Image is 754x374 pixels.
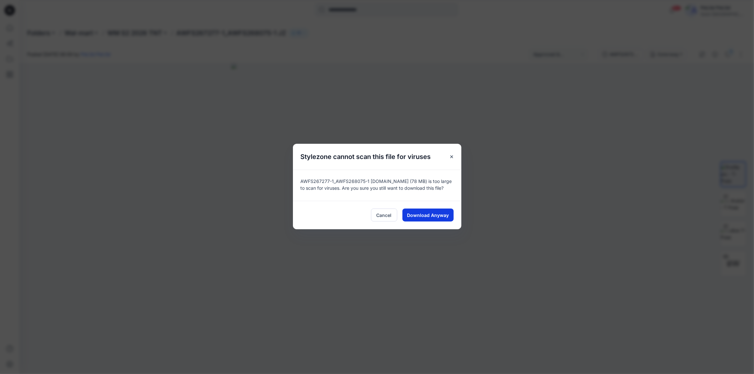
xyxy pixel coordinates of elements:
[402,209,454,221] button: Download Anyway
[371,209,397,221] button: Cancel
[293,144,439,170] h5: Stylezone cannot scan this file for viruses
[407,212,449,219] span: Download Anyway
[446,151,458,163] button: Close
[377,212,392,219] span: Cancel
[293,170,461,201] div: AWFS267277-1_AWFS268075-1 [DOMAIN_NAME] (78 MB) is too large to scan for viruses. Are you sure yo...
